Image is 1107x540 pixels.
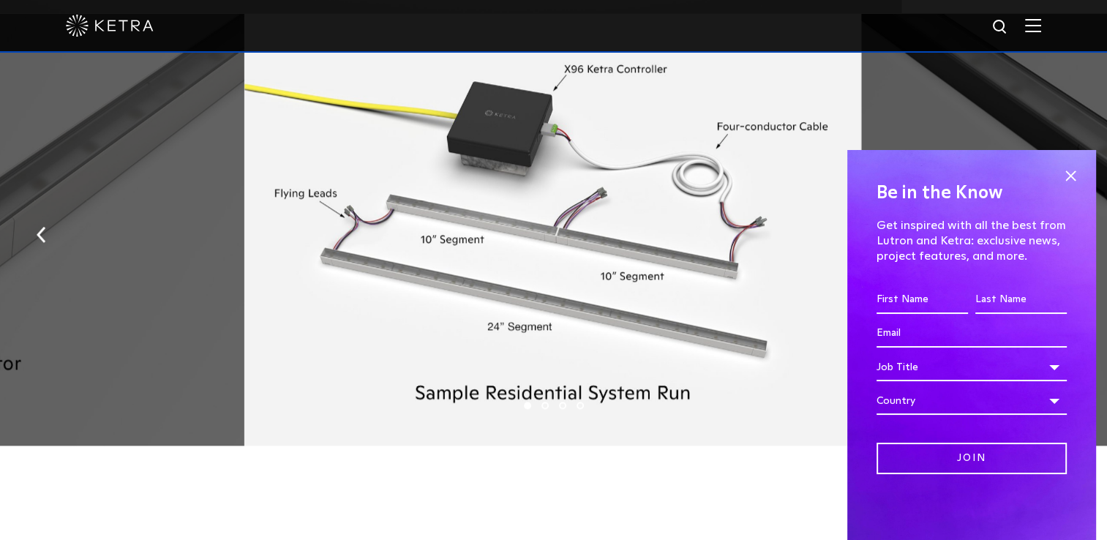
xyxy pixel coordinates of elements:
input: Join [877,443,1067,474]
img: ketra-logo-2019-white [66,15,154,37]
input: Last Name [975,286,1067,314]
img: arrow-left-black.svg [37,226,46,242]
input: First Name [877,286,968,314]
img: Hamburger%20Nav.svg [1025,18,1041,32]
div: Job Title [877,353,1067,381]
input: Email [877,320,1067,348]
div: Country [877,387,1067,415]
h4: Be in the Know [877,179,1067,207]
img: search icon [991,18,1010,37]
p: Get inspired with all the best from Lutron and Ketra: exclusive news, project features, and more. [877,218,1067,263]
